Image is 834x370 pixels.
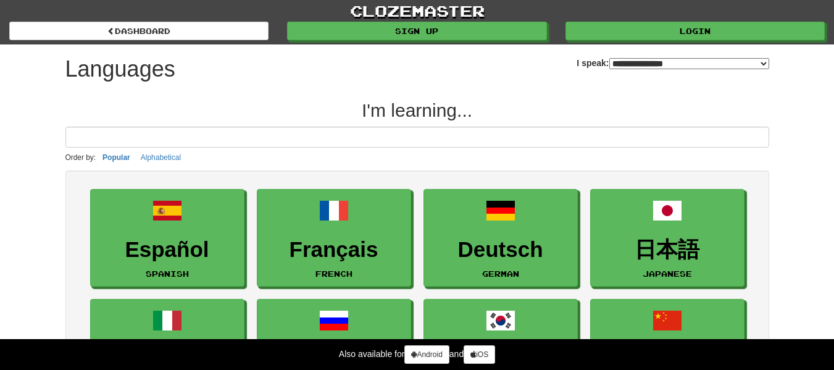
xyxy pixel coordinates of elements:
[287,22,546,40] a: Sign up
[423,189,578,287] a: DeutschGerman
[99,151,134,164] button: Popular
[590,189,744,287] a: 日本語Japanese
[257,189,411,287] a: FrançaisFrench
[90,189,244,287] a: EspañolSpanish
[315,269,352,278] small: French
[137,151,185,164] button: Alphabetical
[430,238,571,262] h3: Deutsch
[597,238,738,262] h3: 日本語
[65,100,769,120] h2: I'm learning...
[577,57,769,69] label: I speak:
[643,269,692,278] small: Japanese
[65,153,96,162] small: Order by:
[97,238,238,262] h3: Español
[9,22,269,40] a: dashboard
[65,57,175,82] h1: Languages
[404,345,449,364] a: Android
[146,269,189,278] small: Spanish
[264,238,404,262] h3: Français
[565,22,825,40] a: Login
[482,269,519,278] small: German
[609,58,769,69] select: I speak:
[464,345,495,364] a: iOS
